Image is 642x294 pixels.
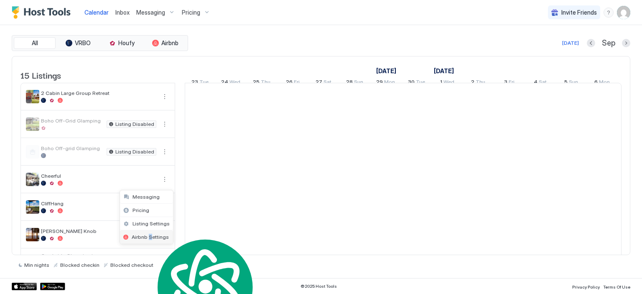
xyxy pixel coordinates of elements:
iframe: Intercom live chat [8,266,28,286]
span: Pricing [132,207,149,213]
span: Listing Settings [132,220,170,227]
span: Messaging [132,194,160,200]
span: Airbnb Settings [132,234,169,240]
